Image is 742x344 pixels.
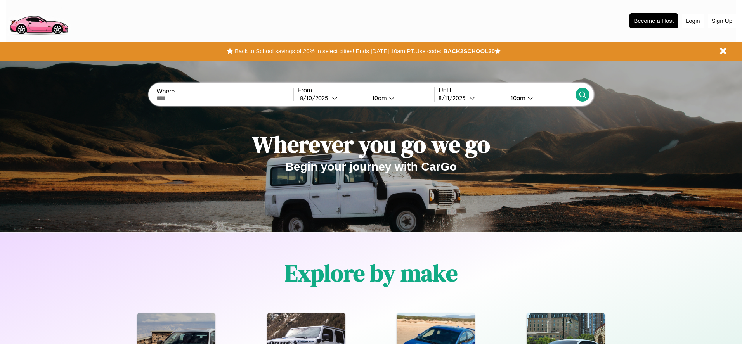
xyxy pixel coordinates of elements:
img: logo [6,4,71,36]
label: Where [156,88,293,95]
button: 10am [366,94,434,102]
label: From [298,87,434,94]
div: 10am [368,94,389,102]
div: 8 / 11 / 2025 [439,94,469,102]
label: Until [439,87,575,94]
div: 8 / 10 / 2025 [300,94,332,102]
button: Sign Up [708,14,736,28]
b: BACK2SCHOOL20 [443,48,495,54]
button: 10am [504,94,575,102]
div: 10am [507,94,527,102]
button: Back to School savings of 20% in select cities! Ends [DATE] 10am PT.Use code: [233,46,443,57]
button: Login [682,14,704,28]
h1: Explore by make [285,257,458,289]
button: 8/10/2025 [298,94,366,102]
button: Become a Host [629,13,678,28]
